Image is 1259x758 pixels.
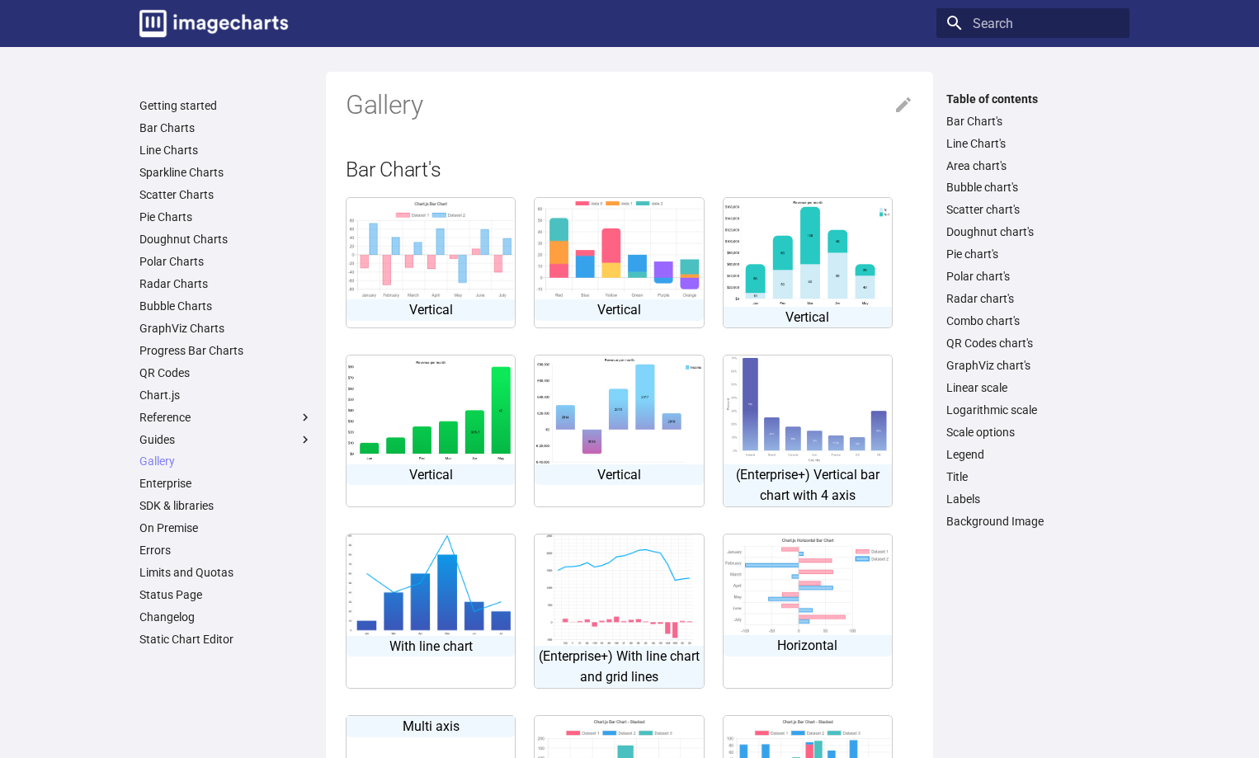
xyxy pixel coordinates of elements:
img: 2.8.0 [724,534,892,636]
a: Pie Charts [139,210,313,224]
a: Scatter chart's [946,202,1120,217]
a: Legend [946,447,1120,462]
a: Image-Charts documentation [133,3,295,44]
img: chart [545,534,694,646]
a: Linear scale [946,380,1120,395]
a: Doughnut chart's [946,224,1120,239]
a: Errors [139,543,313,558]
a: Bubble chart's [946,180,1120,195]
a: Enterprise [139,476,313,491]
a: Doughnut Charts [139,232,313,247]
a: Status Page [139,587,313,602]
label: Reference [139,410,313,425]
p: Multi axis [347,716,515,737]
a: Static Chart Editor [139,632,313,647]
a: Pie chart's [946,247,1120,261]
p: Vertical [724,307,892,328]
a: QR Codes chart's [946,336,1120,351]
a: Bubble Charts [139,299,313,313]
p: Vertical [535,464,703,486]
p: (Enterprise+) With line chart and grid lines [535,646,703,688]
img: 2.8.0 [347,198,515,299]
a: Line Charts [139,143,313,158]
h1: Gallery [346,88,913,123]
a: Vertical [723,197,893,328]
a: Vertical [346,355,516,507]
a: Changelog [139,610,313,624]
a: Limits and Quotas [139,565,313,580]
img: logo [139,10,288,37]
a: Vertical [534,355,704,507]
img: chart [724,355,892,464]
a: Bar Chart's [946,114,1120,129]
a: Gallery [139,454,313,468]
a: On Premise [139,520,313,535]
a: SDK & libraries [139,498,313,513]
input: Search [936,8,1129,38]
a: Progress Bar Charts [139,343,313,358]
nav: Table of contents [936,92,1129,529]
label: Guides [139,432,313,447]
a: Getting started [139,98,313,113]
a: Chart.js [139,388,313,403]
img: chart [347,355,515,464]
a: Title [946,469,1120,484]
a: Line Chart's [946,136,1120,151]
img: chart [347,534,515,636]
a: Bar Charts [139,120,313,135]
a: Vertical [534,197,704,328]
img: 2.8.0 [535,198,703,299]
a: Combo chart's [946,313,1120,328]
h2: Bar Chart's [346,155,913,184]
a: Background Image [946,514,1120,529]
a: GraphViz chart's [946,358,1120,373]
img: chart [724,198,892,306]
p: With line chart [347,636,515,657]
a: Vertical [346,197,516,328]
a: Radar Charts [139,276,313,291]
a: Logarithmic scale [946,403,1120,417]
a: Horizontal [723,534,893,689]
a: QR Codes [139,365,313,380]
a: Labels [946,492,1120,506]
p: Horizontal [724,635,892,657]
a: Sparkline Charts [139,165,313,180]
a: Polar chart's [946,269,1120,284]
a: With line chart [346,534,516,689]
a: (Enterprise+) Vertical bar chart with 4 axis [723,355,893,507]
a: Scatter Charts [139,187,313,202]
p: Vertical [347,464,515,486]
a: GraphViz Charts [139,321,313,336]
a: Polar Charts [139,254,313,269]
a: Radar chart's [946,291,1120,306]
p: (Enterprise+) Vertical bar chart with 4 axis [724,464,892,506]
p: Vertical [347,299,515,321]
a: Scale options [946,425,1120,440]
label: Table of contents [936,92,1129,106]
img: chart [535,355,703,464]
a: Area chart's [946,158,1120,173]
a: (Enterprise+) With line chart and grid lines [534,534,704,689]
p: Vertical [535,299,703,321]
